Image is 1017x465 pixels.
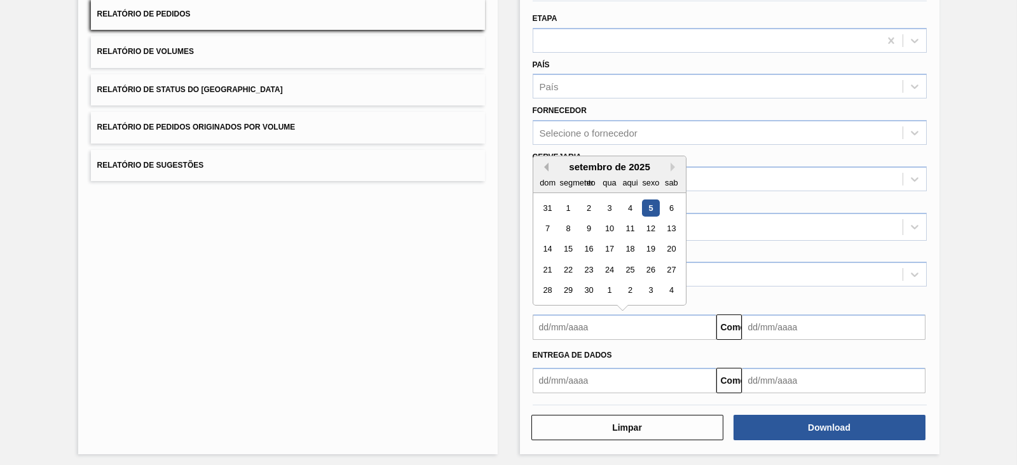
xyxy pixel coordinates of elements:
[559,178,595,187] font: segmento
[580,199,597,217] div: Escolha terça-feira, 2 de setembro de 2025
[587,224,591,233] font: 9
[627,286,632,295] font: 2
[563,286,572,295] font: 29
[91,150,485,181] button: Relatório de Sugestões
[584,178,594,187] font: ter
[662,282,679,299] div: Escolha sábado, 4 de outubro de 2025
[604,265,613,274] font: 24
[540,178,556,187] font: dom
[91,36,485,67] button: Relatório de Volumes
[97,123,296,132] font: Relatório de Pedidos Originados por Volume
[539,282,556,299] div: Escolha domingo, 28 de setembro de 2025
[533,106,587,115] font: Fornecedor
[533,314,716,340] input: dd/mm/aaaa
[97,161,204,170] font: Relatório de Sugestões
[625,224,634,233] font: 11
[601,241,618,258] div: Escolha quarta-feira, 17 de setembro de 2025
[559,282,577,299] div: Escolha segunda-feira, 29 de setembro de 2025
[539,241,556,258] div: Escolha domingo, 14 de setembro de 2025
[646,245,655,254] font: 19
[603,178,616,187] font: qua
[543,245,552,254] font: 14
[607,203,611,213] font: 3
[580,241,597,258] div: Escolha terça-feira, 16 de setembro de 2025
[662,220,679,237] div: Escolha sábado, 13 de setembro de 2025
[662,241,679,258] div: Escolha sábado, 20 de setembro de 2025
[621,241,638,258] div: Escolha quinta-feira, 18 de setembro de 2025
[612,422,642,433] font: Limpar
[540,81,559,92] font: País
[648,203,653,213] font: 5
[559,261,577,278] div: Escolha segunda-feira, 22 de setembro de 2025
[734,415,925,440] button: Download
[533,368,716,393] input: dd/mm/aaaa
[642,178,659,187] font: sexo
[667,224,676,233] font: 13
[742,368,925,393] input: dd/mm/aaaa
[667,245,676,254] font: 20
[97,10,191,18] font: Relatório de Pedidos
[543,265,552,274] font: 21
[671,163,679,172] button: Próximo mês
[601,199,618,217] div: Escolha quarta-feira, 3 de setembro de 2025
[545,224,550,233] font: 7
[539,199,556,217] div: Escolha domingo, 31 de agosto de 2025
[537,198,681,300] div: mês 2025-09
[642,220,659,237] div: Escolha sexta-feira, 12 de setembro de 2025
[587,203,591,213] font: 2
[540,128,638,138] font: Selecione o fornecedor
[627,203,632,213] font: 4
[607,286,611,295] font: 1
[621,261,638,278] div: Escolha quinta-feira, 25 de setembro de 2025
[669,203,673,213] font: 6
[584,286,593,295] font: 30
[566,203,570,213] font: 1
[539,220,556,237] div: Escolha domingo, 7 de setembro de 2025
[559,220,577,237] div: Escolha segunda-feira, 8 de setembro de 2025
[808,422,850,433] font: Download
[601,220,618,237] div: Escolha quarta-feira, 10 de setembro de 2025
[97,85,283,94] font: Relatório de Status do [GEOGRAPHIC_DATA]
[721,375,751,386] font: Comeu
[569,161,650,172] font: setembro de 2025
[533,60,550,69] font: País
[91,112,485,143] button: Relatório de Pedidos Originados por Volume
[622,178,638,187] font: aqui
[540,163,549,172] button: Mês Anterior
[621,282,638,299] div: Escolha quinta-feira, 2 de outubro de 2025
[563,265,572,274] font: 22
[563,245,572,254] font: 15
[621,220,638,237] div: Escolha quinta-feira, 11 de setembro de 2025
[642,261,659,278] div: Escolha sexta-feira, 26 de setembro de 2025
[543,203,552,213] font: 31
[669,286,673,295] font: 4
[533,152,582,161] font: Cervejaria
[721,322,751,332] font: Comeu
[667,265,676,274] font: 27
[601,261,618,278] div: Escolha quarta-feira, 24 de setembro de 2025
[625,245,634,254] font: 18
[533,351,612,360] font: Entrega de dados
[559,241,577,258] div: Escolha segunda-feira, 15 de setembro de 2025
[662,199,679,217] div: Escolha sábado, 6 de setembro de 2025
[601,282,618,299] div: Escolha quarta-feira, 1 de outubro de 2025
[91,74,485,105] button: Relatório de Status do [GEOGRAPHIC_DATA]
[531,415,723,440] button: Limpar
[566,224,570,233] font: 8
[642,199,659,217] div: Escolha sexta-feira, 5 de setembro de 2025
[580,282,597,299] div: Escolha terça-feira, 30 de setembro de 2025
[642,282,659,299] div: Escolha sexta-feira, 3 de outubro de 2025
[533,14,557,23] font: Etapa
[584,265,593,274] font: 23
[648,286,653,295] font: 3
[646,224,655,233] font: 12
[604,245,613,254] font: 17
[625,265,634,274] font: 25
[716,368,742,393] button: Comeu
[539,261,556,278] div: Escolha domingo, 21 de setembro de 2025
[559,199,577,217] div: Escolha segunda-feira, 1 de setembro de 2025
[621,199,638,217] div: Escolha quinta-feira, 4 de setembro de 2025
[580,220,597,237] div: Escolha terça-feira, 9 de setembro de 2025
[642,241,659,258] div: Escolha sexta-feira, 19 de setembro de 2025
[665,178,678,187] font: sab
